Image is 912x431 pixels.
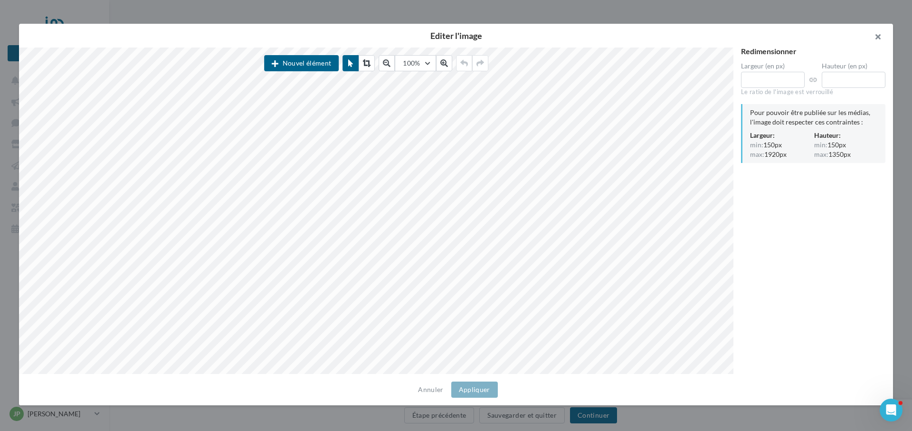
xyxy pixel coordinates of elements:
[34,31,878,40] h2: Editer l'image
[814,142,827,148] span: min:
[414,384,447,395] button: Annuler
[451,382,498,398] button: Appliquer
[880,399,902,421] iframe: Intercom live chat
[814,140,878,150] div: 150px
[750,140,814,150] div: 150px
[814,150,878,159] div: 1350px
[264,55,339,71] button: Nouvel élément
[750,131,814,140] div: Largeur:
[741,63,805,69] label: Largeur (en px)
[814,151,828,158] span: max:
[395,55,436,71] button: 100%
[750,150,814,159] div: 1920px
[814,131,878,140] div: Hauteur:
[750,142,763,148] span: min:
[750,108,878,127] div: Pour pouvoir être publiée sur les médias, l'image doit respecter ces contraintes :
[741,48,885,55] div: Redimensionner
[822,63,885,69] label: Hauteur (en px)
[750,151,764,158] span: max:
[741,88,885,96] div: Le ratio de l'image est verrouillé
